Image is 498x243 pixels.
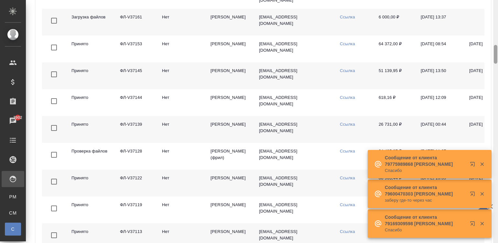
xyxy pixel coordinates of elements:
td: ФЛ-V37144 [115,89,157,116]
td: [PERSON_NAME] [205,62,254,89]
td: Нет [157,170,205,196]
td: [PERSON_NAME] [205,116,254,143]
span: С [8,226,18,232]
td: Проверка файлов [66,143,115,170]
span: Toggle Row Selected [47,148,61,162]
a: CM [5,206,21,219]
td: Нет [157,9,205,36]
td: 618,16 ₽ [373,89,416,116]
td: ФЛ-V37139 [115,116,157,143]
td: [EMAIL_ADDRESS][DOMAIN_NAME] [254,89,335,116]
button: Открыть в новой вкладке [466,158,482,173]
a: Ссылка [340,41,355,46]
span: Toggle Row Selected [47,94,61,108]
span: Toggle Row Selected [47,14,61,27]
p: Спасибо [385,167,466,174]
td: Принято [66,196,115,223]
a: С [5,223,21,236]
td: Принято [66,170,115,196]
a: Ссылка [340,68,355,73]
td: Принято [66,116,115,143]
td: [DATE] 13:37 [416,9,464,36]
td: 26 731,00 ₽ [373,116,416,143]
td: 64 372,00 ₽ [373,36,416,62]
td: [DATE] 00:44 [416,116,464,143]
td: 6 000,00 ₽ [373,9,416,36]
td: [PERSON_NAME] [205,89,254,116]
td: [DATE] 11:27 [416,143,464,170]
span: 3902 [9,114,26,121]
td: Принято [66,36,115,62]
td: ФЛ-V37122 [115,170,157,196]
button: Открыть в новой вкладке [466,187,482,203]
td: Принято [66,62,115,89]
span: CM [8,210,18,216]
a: Ссылка [340,149,355,153]
td: ФЛ-V37161 [115,9,157,36]
span: Toggle Row Selected [47,175,61,188]
span: Toggle Row Selected [47,121,61,135]
button: Закрыть [475,161,489,167]
a: Ссылка [340,175,355,180]
td: ФЛ-V37119 [115,196,157,223]
td: [EMAIL_ADDRESS][DOMAIN_NAME] [254,170,335,196]
a: Ссылка [340,229,355,234]
button: Открыть в новой вкладке [466,217,482,233]
td: Нет [157,196,205,223]
td: 34 495,87 ₽ [373,143,416,170]
td: Нет [157,62,205,89]
a: Ссылка [340,95,355,100]
a: Ссылка [340,15,355,19]
p: Сообщение от клиента 79775989868 [PERSON_NAME] [385,154,466,167]
td: [PERSON_NAME] [205,196,254,223]
p: заберу где-то через час [385,197,466,204]
button: Закрыть [475,191,489,197]
td: ФЛ-V37145 [115,62,157,89]
td: Загрузка файлов [66,9,115,36]
a: PM [5,190,21,203]
td: [EMAIL_ADDRESS][DOMAIN_NAME] [254,196,335,223]
td: Нет [157,116,205,143]
a: Ссылка [340,202,355,207]
span: Toggle Row Selected [47,202,61,215]
td: ФЛ-V37128 [115,143,157,170]
td: Нет [157,36,205,62]
td: [PERSON_NAME] [205,170,254,196]
td: ФЛ-V37153 [115,36,157,62]
td: [DATE] 13:50 [416,62,464,89]
span: Toggle Row Selected [47,41,61,54]
td: Нет [157,143,205,170]
td: [DATE] 12:09 [416,89,464,116]
p: Спасибо [385,227,466,233]
td: 51 139,95 ₽ [373,62,416,89]
a: Ссылка [340,122,355,127]
td: [EMAIL_ADDRESS][DOMAIN_NAME] [254,36,335,62]
button: Закрыть [475,221,489,227]
span: Toggle Row Selected [47,228,61,242]
td: Принято [66,89,115,116]
td: [PERSON_NAME] (фрил) [205,143,254,170]
td: [DATE] 08:54 [416,36,464,62]
span: PM [8,194,18,200]
p: Сообщение от клиента 79169309598 [PERSON_NAME] [385,214,466,227]
td: [EMAIL_ADDRESS][DOMAIN_NAME] [254,9,335,36]
span: Toggle Row Selected [47,68,61,81]
td: [EMAIL_ADDRESS][DOMAIN_NAME] [254,143,335,170]
a: 3902 [2,113,24,129]
p: Сообщение от клиента 79600470303 [PERSON_NAME] [385,184,466,197]
td: Нет [157,89,205,116]
td: [PERSON_NAME] [205,36,254,62]
td: [EMAIL_ADDRESS][DOMAIN_NAME] [254,116,335,143]
td: [PERSON_NAME] [205,9,254,36]
td: [EMAIL_ADDRESS][DOMAIN_NAME] [254,62,335,89]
